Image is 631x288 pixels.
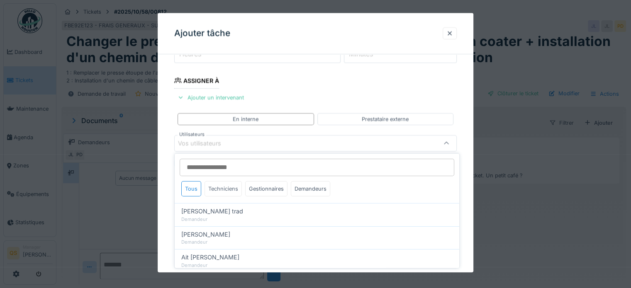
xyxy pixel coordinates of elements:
[181,230,230,239] span: [PERSON_NAME]
[178,49,203,59] label: Heures
[181,253,239,262] span: Ait [PERSON_NAME]
[233,115,258,123] div: En interne
[245,181,287,196] div: Gestionnaires
[181,181,201,196] div: Tous
[174,75,219,89] div: Assigner à
[174,28,230,39] h3: Ajouter tâche
[181,261,453,269] div: Demandeur
[363,272,457,283] div: Créer un modèle de formulaire
[205,181,242,196] div: Techniciens
[291,181,330,196] div: Demandeurs
[347,49,375,59] label: Minutes
[174,92,247,103] div: Ajouter un intervenant
[178,139,233,148] div: Vos utilisateurs
[362,115,409,123] div: Prestataire externe
[178,131,206,138] label: Utilisateurs
[181,239,453,246] div: Demandeur
[181,215,453,223] div: Demandeur
[181,207,243,216] span: [PERSON_NAME] trad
